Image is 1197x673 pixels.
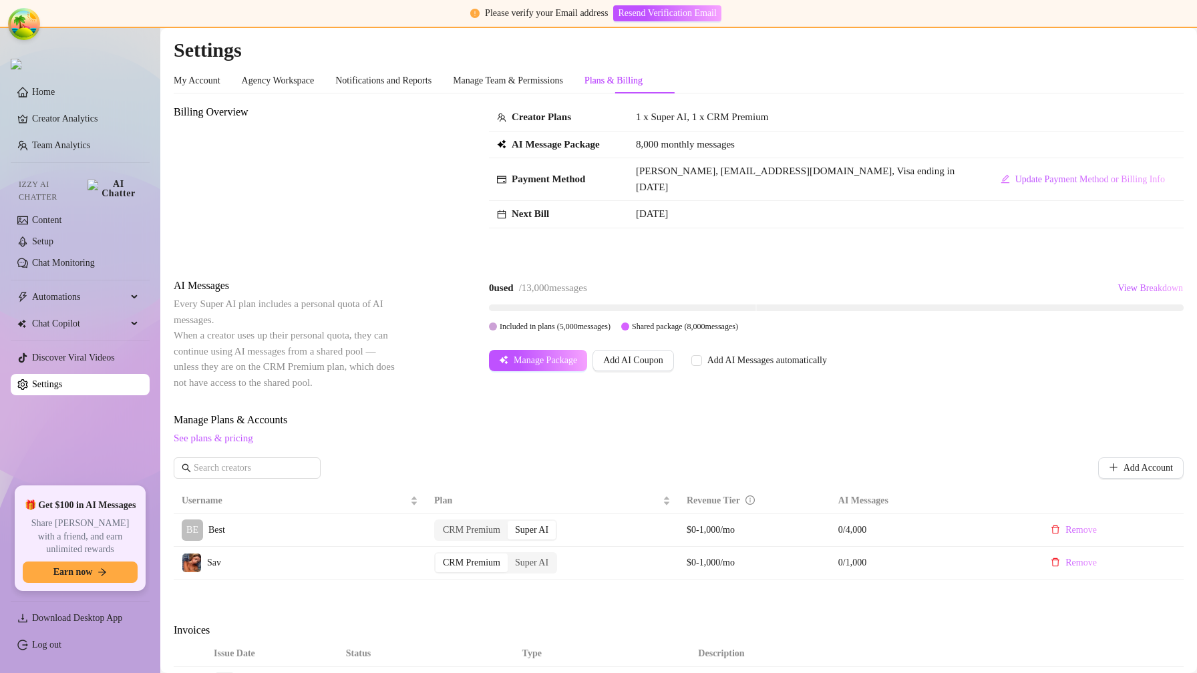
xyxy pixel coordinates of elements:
div: Super AI [508,521,556,539]
span: Chat Copilot [32,313,127,334]
span: exclamation-circle [470,9,480,18]
div: Manage Team & Permissions [453,73,563,88]
button: Remove [1040,552,1107,574]
div: CRM Premium [436,553,508,572]
div: Super AI [508,553,556,572]
div: Plans & Billing [584,73,643,88]
span: Sav [207,557,221,568]
th: Issue Date [206,641,338,667]
th: Plan [426,488,679,514]
img: Sav [182,553,201,572]
span: / 13,000 messages [519,282,587,293]
span: Add Account [1124,463,1173,473]
span: calendar [497,210,506,219]
a: Discover Viral Videos [32,353,115,363]
span: 8,000 monthly messages [636,137,735,153]
div: Please verify your Email address [485,6,608,21]
img: AI Chatter [88,180,139,198]
input: Search creators [194,461,302,475]
span: Resend Verification Email [618,8,716,19]
span: Remove [1065,525,1097,535]
span: delete [1051,525,1060,534]
a: Home [32,87,55,97]
span: team [497,113,506,122]
span: 1 x Super AI, 1 x CRM Premium [636,111,768,122]
button: Earn nowarrow-right [23,562,138,583]
strong: Next Bill [512,208,549,219]
span: 🎁 Get $100 in AI Messages [25,499,136,512]
span: Earn now [53,567,93,578]
span: Manage Package [514,355,577,366]
div: Agency Workspace [242,73,315,88]
span: Izzy AI Chatter [19,178,82,204]
span: arrow-right [98,568,107,577]
td: $0-1,000/mo [679,547,830,580]
button: Resend Verification Email [613,5,721,21]
span: Revenue Tier [687,495,740,505]
button: View Breakdown [1117,278,1184,299]
div: Notifications and Reports [335,73,432,88]
span: Best [208,525,225,535]
span: Billing Overview [174,104,398,120]
strong: Creator Plans [512,111,571,122]
span: edit [1001,174,1010,184]
a: Content [32,215,61,225]
a: See plans & pricing [174,433,253,443]
span: Automations [32,286,127,308]
span: Username [182,493,407,508]
span: Every Super AI plan includes a personal quota of AI messages. When a creator uses up their person... [174,298,395,388]
span: Update Payment Method or Billing Info [1015,174,1165,185]
span: Manage Plans & Accounts [174,412,1184,428]
div: Add AI Messages automatically [707,353,827,368]
a: Log out [32,640,61,650]
span: delete [1051,557,1060,567]
span: AI Messages [174,278,398,294]
strong: 0 used [489,282,514,293]
img: Chat Copilot [17,319,26,328]
a: Team Analytics [32,140,90,150]
td: $0-1,000/mo [679,514,830,547]
th: AI Messages [830,488,1032,514]
th: Username [174,488,426,514]
th: Status [338,641,514,667]
strong: Payment Method [512,174,585,184]
div: segmented control [434,552,557,574]
strong: AI Message Package [512,139,600,150]
span: Download Desktop App [32,613,122,623]
span: download [17,613,28,624]
button: Add Account [1098,457,1184,479]
th: Description [690,641,1043,667]
span: 0 / 1,000 [838,555,1024,570]
img: logo.svg [11,59,21,69]
button: Remove [1040,519,1107,541]
span: credit-card [497,175,506,184]
span: Share [PERSON_NAME] with a friend, and earn unlimited rewards [23,517,138,556]
span: View Breakdown [1118,283,1183,294]
button: Update Payment Method or Billing Info [990,169,1176,190]
span: [PERSON_NAME], [EMAIL_ADDRESS][DOMAIN_NAME], Visa ending in [DATE] [636,166,955,192]
span: Add AI Coupon [603,355,663,366]
span: info-circle [745,495,755,505]
th: Type [514,641,603,667]
span: 0 / 4,000 [838,523,1024,537]
button: Open Tanstack query devtools [11,11,37,37]
span: Invoices [174,622,398,638]
span: Included in plans ( 5,000 messages) [500,322,611,331]
h2: Settings [174,37,1184,63]
a: Setup [32,236,53,246]
span: [DATE] [636,208,668,219]
a: Creator Analytics [32,108,139,130]
span: Shared package ( 8,000 messages) [632,322,738,331]
span: plus [1109,463,1118,472]
div: CRM Premium [436,521,508,539]
span: BE [186,523,198,537]
button: Manage Package [489,350,587,371]
span: Remove [1065,557,1097,568]
span: Plan [434,493,660,508]
a: Settings [32,379,62,389]
div: My Account [174,73,220,88]
span: thunderbolt [17,292,28,302]
div: segmented control [434,519,557,541]
button: Add AI Coupon [592,350,673,371]
a: Chat Monitoring [32,258,95,268]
